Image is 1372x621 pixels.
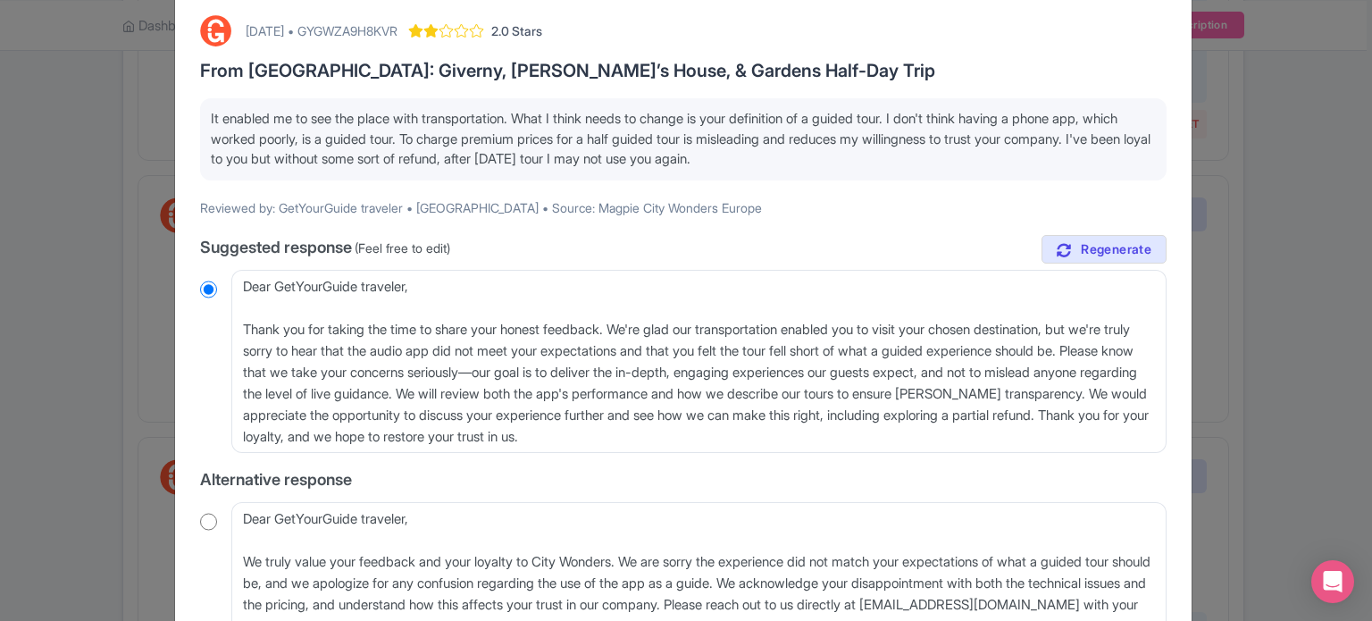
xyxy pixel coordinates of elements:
[200,15,231,46] img: GetYourGuide Logo
[1042,235,1167,264] a: Regenerate
[200,470,352,489] span: Alternative response
[200,198,1167,217] p: Reviewed by: GetYourGuide traveler • [GEOGRAPHIC_DATA] • Source: Magpie City Wonders Europe
[1081,241,1151,258] span: Regenerate
[231,270,1167,454] textarea: Dear GetYourGuide traveler, Thank you for taking the time to share your honest feedback. We're gl...
[246,21,397,40] div: [DATE] • GYGWZA9H8KVR
[200,61,1167,80] h3: From [GEOGRAPHIC_DATA]: Giverny, [PERSON_NAME]’s House, & Gardens Half-Day Trip
[1311,560,1354,603] div: Open Intercom Messenger
[211,109,1156,170] p: It enabled me to see the place with transportation. What I think needs to change is your definiti...
[491,21,542,40] span: 2.0 Stars
[200,238,352,256] span: Suggested response
[355,240,450,256] span: (Feel free to edit)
